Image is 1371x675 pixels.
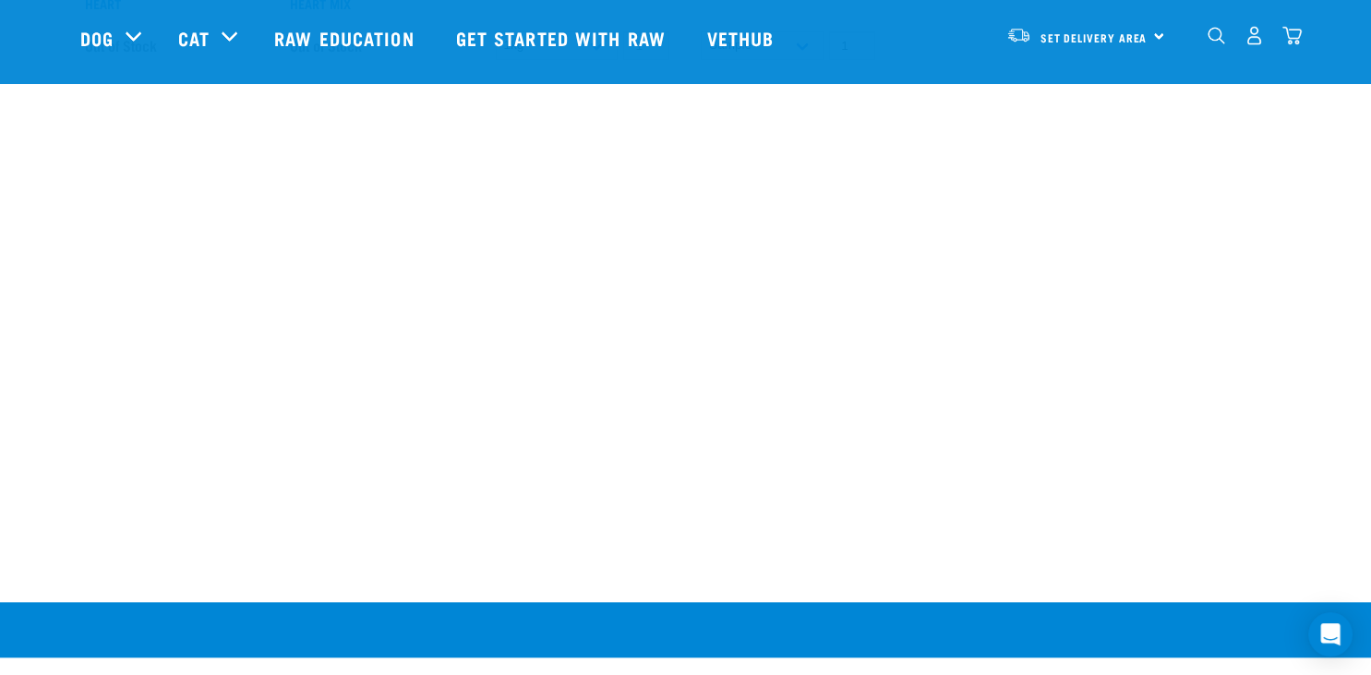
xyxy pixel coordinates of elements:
a: Raw Education [256,1,437,75]
a: Cat [178,24,210,52]
img: user.png [1245,26,1264,45]
div: Open Intercom Messenger [1308,612,1353,657]
img: van-moving.png [1006,27,1031,43]
span: Set Delivery Area [1040,34,1148,41]
a: Get started with Raw [438,1,689,75]
a: Vethub [689,1,798,75]
a: Dog [80,24,114,52]
img: home-icon-1@2x.png [1208,27,1225,44]
img: home-icon@2x.png [1282,26,1302,45]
